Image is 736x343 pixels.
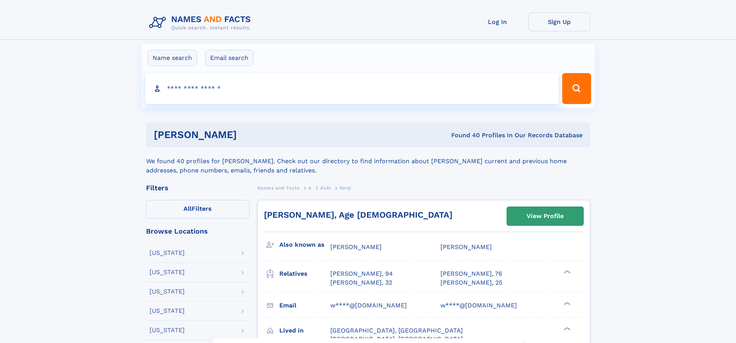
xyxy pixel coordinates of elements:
[150,308,185,314] div: [US_STATE]
[320,183,331,193] a: Aoki
[146,184,250,191] div: Filters
[507,207,583,225] a: View Profile
[562,270,571,275] div: ❯
[562,326,571,331] div: ❯
[146,200,250,218] label: Filters
[344,131,583,140] div: Found 40 Profiles In Our Records Database
[467,12,529,31] a: Log In
[150,288,185,295] div: [US_STATE]
[146,147,590,175] div: We found 40 profiles for [PERSON_NAME]. Check out our directory to find information about [PERSON...
[145,73,559,104] input: search input
[148,50,197,66] label: Name search
[440,270,502,278] a: [PERSON_NAME], 76
[529,12,590,31] a: Sign Up
[330,243,382,251] span: [PERSON_NAME]
[330,327,463,334] span: [GEOGRAPHIC_DATA], [GEOGRAPHIC_DATA]
[279,324,330,337] h3: Lived in
[184,205,192,212] span: All
[330,278,392,287] a: [PERSON_NAME], 32
[279,267,330,280] h3: Relatives
[330,270,393,278] a: [PERSON_NAME], 94
[257,183,300,193] a: Names and Facts
[562,73,591,104] button: Search Button
[146,228,250,235] div: Browse Locations
[264,210,452,220] a: [PERSON_NAME], Age [DEMOGRAPHIC_DATA]
[440,243,492,251] span: [PERSON_NAME]
[440,278,502,287] a: [PERSON_NAME], 25
[308,183,312,193] a: A
[150,269,185,275] div: [US_STATE]
[527,207,564,225] div: View Profile
[150,327,185,333] div: [US_STATE]
[340,185,351,191] span: Kenji
[150,250,185,256] div: [US_STATE]
[154,130,344,140] h1: [PERSON_NAME]
[279,238,330,251] h3: Also known as
[330,335,463,343] span: [GEOGRAPHIC_DATA], [GEOGRAPHIC_DATA]
[279,299,330,312] h3: Email
[205,50,253,66] label: Email search
[320,185,331,191] span: Aoki
[146,12,257,33] img: Logo Names and Facts
[308,185,312,191] span: A
[562,301,571,306] div: ❯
